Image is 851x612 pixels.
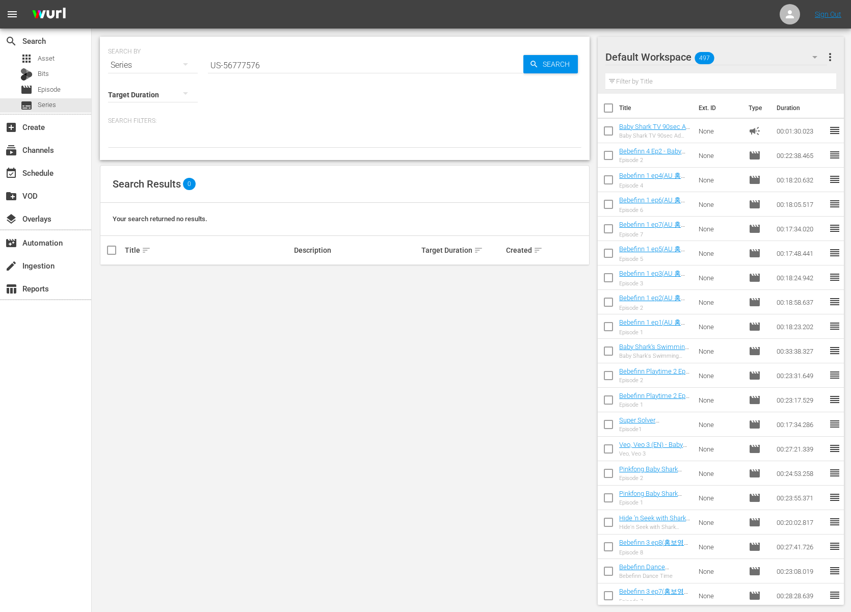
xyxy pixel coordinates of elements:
[619,172,687,205] a: Bebefinn 1 ep4(AU 홍보영상 부착본) - Baby Shark TV - TRC2 - 202508
[749,516,761,528] span: Episode
[695,339,745,363] td: None
[695,388,745,412] td: None
[749,272,761,284] span: Episode
[829,393,841,406] span: reorder
[829,540,841,552] span: reorder
[829,222,841,234] span: reorder
[619,123,690,156] a: Baby Shark TV 90sec Ad slate_글로벌 앱 홍보 영상 프린세스 앱 ([DATE]~[DATE])
[619,270,687,303] a: Bebefinn 1 ep3(AU 홍보영상 부착본) - Baby Shark TV - TRC2 - 202508
[773,486,829,510] td: 00:23:55.371
[749,492,761,504] span: Episode
[773,265,829,290] td: 00:18:24.942
[749,443,761,455] span: Episode
[749,590,761,602] span: Episode
[829,467,841,479] span: reorder
[749,296,761,308] span: Episode
[829,149,841,161] span: reorder
[695,290,745,314] td: None
[5,144,17,156] span: Channels
[829,271,841,283] span: reorder
[619,157,690,164] div: Episode 2
[749,321,761,333] span: Episode
[829,320,841,332] span: reorder
[619,539,688,564] a: Bebefinn 3 ep8(홍보영상 부착본) - Baby Shark TV - TRC2 - 202507
[619,573,690,579] div: Bebefinn Dance Time
[619,465,682,496] a: Pinkfong Baby Shark Storybook Ep2 - Baby Shark TV - TRC2 - 202507
[749,394,761,406] span: Episode
[5,213,17,225] span: layers
[770,94,832,122] th: Duration
[749,369,761,382] span: Episode
[619,132,690,139] div: Baby Shark TV 90sec Ad slate_글로벌 앱 홍보 영상 프린세스 앱 ([DATE]~[DATE])
[619,329,690,336] div: Episode 1
[619,416,689,447] a: Super Solver [PERSON_NAME] 2 Ep1 - Baby Shark TV - TRC2 - 202507
[113,178,181,190] span: Search Results
[20,84,33,96] span: Episode
[619,549,690,556] div: Episode 8
[829,198,841,210] span: reorder
[773,290,829,314] td: 00:18:58.637
[183,178,196,190] span: 0
[829,565,841,577] span: reorder
[20,52,33,65] span: Asset
[5,283,17,295] span: Reports
[539,55,578,73] span: Search
[619,450,690,457] div: Veo, Veo 3
[749,198,761,210] span: Episode
[5,121,17,134] span: Create
[773,119,829,143] td: 00:01:30.023
[695,535,745,559] td: None
[749,565,761,577] span: Episode
[773,461,829,486] td: 00:24:53.258
[773,314,829,339] td: 00:18:23.202
[619,353,690,359] div: Baby Shark's Swimming Lessons
[5,260,17,272] span: Ingestion
[695,314,745,339] td: None
[534,246,543,255] span: sort
[773,388,829,412] td: 00:23:17.529
[695,363,745,388] td: None
[695,412,745,437] td: None
[773,168,829,192] td: 00:18:20.632
[695,559,745,583] td: None
[5,35,17,47] span: Search
[695,486,745,510] td: None
[824,45,836,69] button: more_vert
[695,217,745,241] td: None
[695,437,745,461] td: None
[619,524,690,530] div: Hide'n Seek with Shark Family 5
[773,535,829,559] td: 00:27:41.726
[749,247,761,259] span: Episode
[619,563,690,595] a: Bebefinn Dance Time(홍보영상 부착본) - Baby Shark TV - TRC2 - 202507
[749,149,761,162] span: Episode
[619,294,687,327] a: Bebefinn 1 ep2(AU 홍보영상 부착본) - Baby Shark TV - TRC2 - 202508
[749,174,761,186] span: Episode
[773,143,829,168] td: 00:22:38.465
[693,94,742,122] th: Ext. ID
[619,94,693,122] th: Title
[619,280,690,287] div: Episode 3
[619,245,687,278] a: Bebefinn 1 ep5(AU 홍보영상 부착본) - Baby Shark TV - TRC2 - 202508
[773,339,829,363] td: 00:33:38.327
[619,147,685,170] a: Bebefinn 4 Ep2 - Baby Shark TV - TRC2 - 202508
[773,412,829,437] td: 00:17:34.286
[619,256,690,262] div: Episode 5
[24,3,73,26] img: ans4CAIJ8jUAAAAAAAAAAAAAAAAAAAAAAAAgQb4GAAAAAAAAAAAAAAAAAAAAAAAAJMjXAAAAAAAAAAAAAAAAAAAAAAAAgAT5G...
[773,559,829,583] td: 00:23:08.019
[619,392,689,415] a: Bebefinn Playtime 2 Ep1 - Baby Shark TV - TRC2 - 202507
[38,85,61,95] span: Episode
[619,377,690,384] div: Episode 2
[749,125,761,137] span: Ad
[829,516,841,528] span: reorder
[742,94,770,122] th: Type
[619,182,690,189] div: Episode 4
[619,367,689,390] a: Bebefinn Playtime 2 Ep2 - Baby Shark TV - TRC2 - 202507
[619,343,689,366] a: Baby Shark's Swimming Lessons - Baby Shark TV - TRC2 - 202507
[619,305,690,311] div: Episode 2
[619,426,690,433] div: Episode1
[749,418,761,431] span: Episode
[605,43,827,71] div: Default Workspace
[695,241,745,265] td: None
[695,47,714,69] span: 497
[619,231,690,238] div: Episode 7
